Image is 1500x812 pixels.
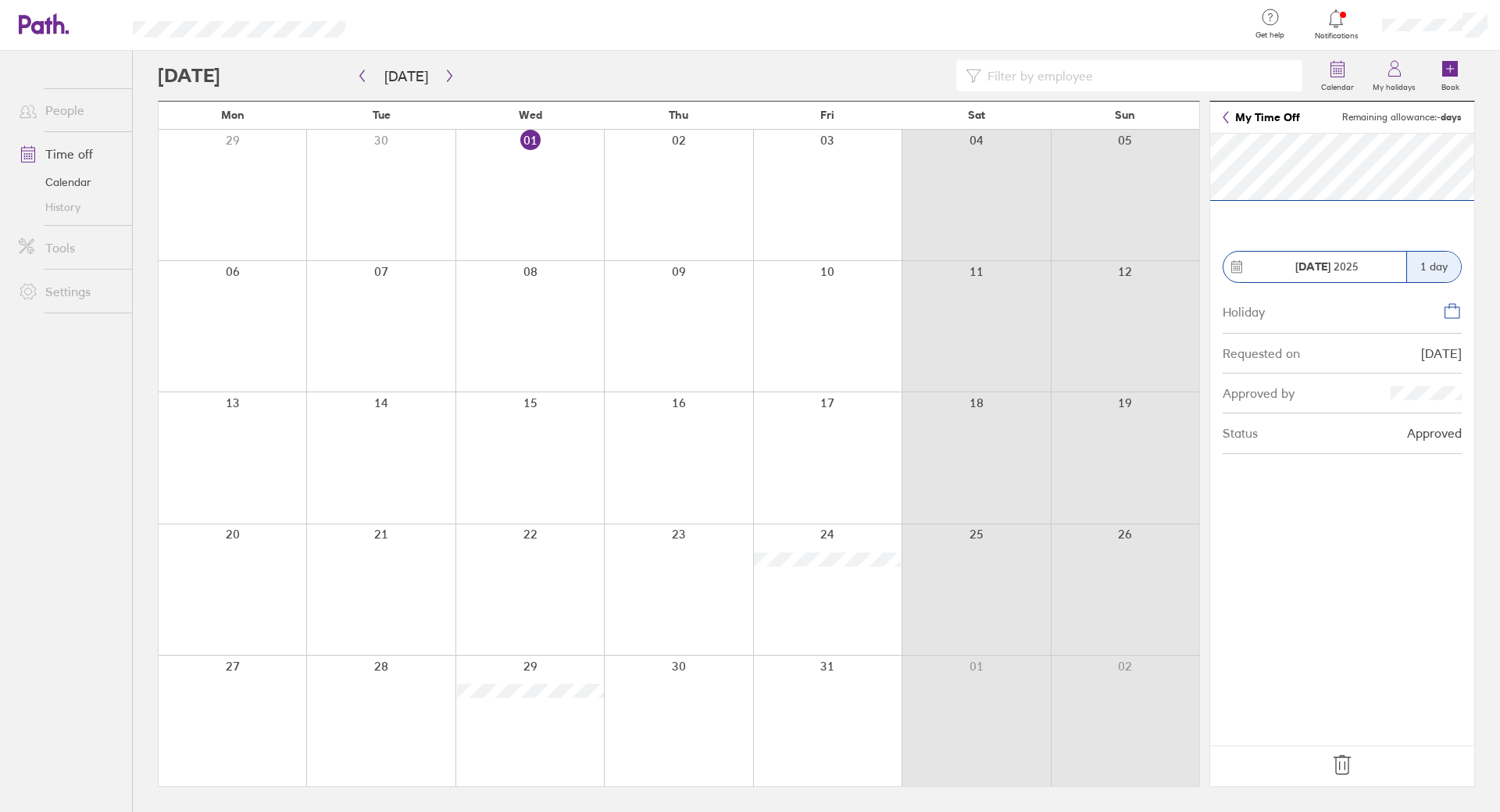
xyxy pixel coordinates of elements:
[6,170,132,195] a: Calendar
[1223,302,1265,319] div: Holiday
[1363,78,1425,92] label: My holidays
[1406,252,1461,282] div: 1 day
[1295,260,1359,273] span: 2025
[1312,78,1363,92] label: Calendar
[1363,51,1425,101] a: My holidays
[1223,111,1300,123] a: My Time Off
[1437,111,1462,123] strong: - days
[1312,51,1363,101] a: Calendar
[6,195,132,220] a: History
[1432,78,1469,92] label: Book
[1342,112,1462,123] span: Remaining allowance:
[1311,8,1362,41] a: Notifications
[981,61,1293,91] input: Filter by employee
[820,109,834,121] span: Fri
[1223,426,1258,440] div: Status
[1425,51,1475,101] a: Book
[1407,426,1462,440] div: Approved
[1115,109,1135,121] span: Sun
[669,109,688,121] span: Thu
[6,95,132,126] a: People
[1223,346,1300,360] div: Requested on
[221,109,245,121] span: Mon
[1295,259,1330,274] strong: [DATE]
[1245,30,1295,40] span: Get help
[1421,346,1462,360] div: [DATE]
[6,276,132,307] a: Settings
[373,109,391,121] span: Tue
[968,109,985,121] span: Sat
[519,109,542,121] span: Wed
[6,138,132,170] a: Time off
[372,63,441,89] button: [DATE]
[1311,31,1362,41] span: Notifications
[6,232,132,263] a: Tools
[1223,386,1295,400] div: Approved by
